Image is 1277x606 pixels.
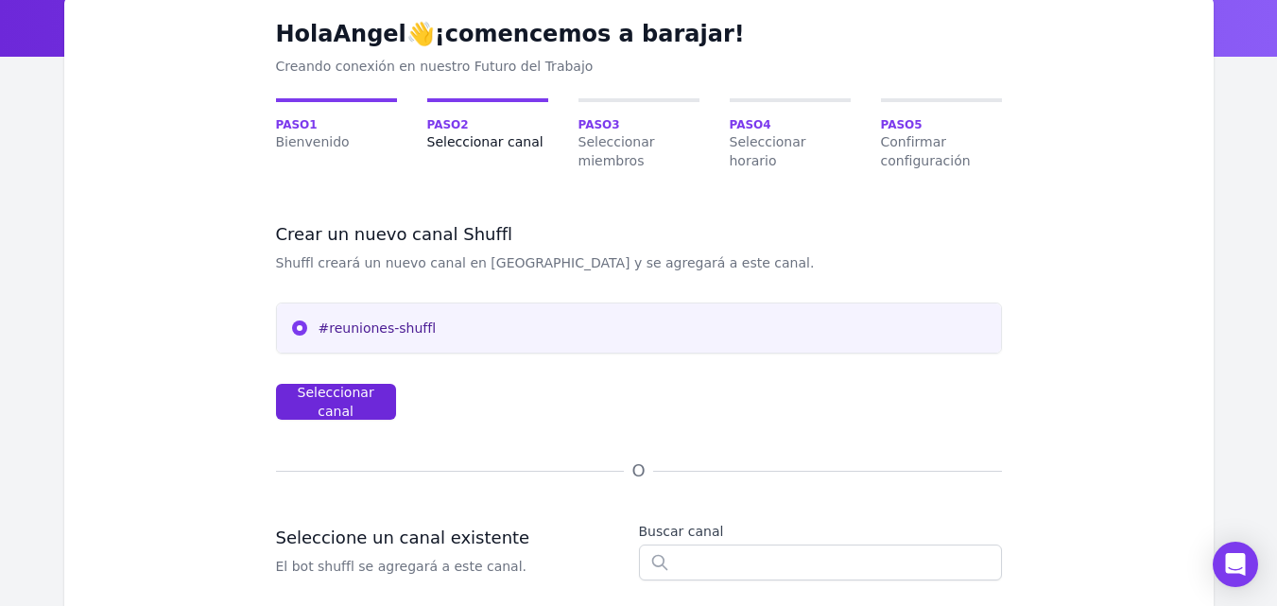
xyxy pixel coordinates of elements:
font: Hola [276,21,334,47]
font: 1 [309,118,317,131]
font: Bienvenido [276,134,350,149]
font: Paso [881,118,915,131]
font: El bot shuffl se agregará a este canal. [276,559,527,574]
a: Paso2Seleccionar canal [427,98,548,151]
div: Abrir Intercom Messenger [1213,542,1258,587]
font: Angel [334,21,406,47]
font: 5 [914,118,922,131]
span: emoji wave [406,21,435,47]
button: Seleccionar canal [276,384,396,420]
font: Seleccionar horario [730,134,806,168]
font: ¡comencemos a barajar! [435,21,745,47]
font: 3 [612,118,619,131]
font: Paso [276,118,310,131]
font: Seleccionar miembros [578,134,655,168]
font: Crear un nuevo canal Shuffl [276,224,513,244]
font: O [631,460,645,480]
nav: Incorporación [276,98,1002,170]
font: 2 [460,118,468,131]
font: Seleccionar canal [298,385,374,419]
font: Paso [427,118,461,131]
font: Creando conexión en nuestro Futuro del Trabajo [276,59,594,74]
font: Confirmar configuración [881,134,971,168]
font: Buscar canal [639,524,724,539]
font: 👋 [406,21,435,47]
font: 4 [763,118,770,131]
font: #reuniones-shuffl [319,320,437,336]
font: Shuffl creará un nuevo canal en [GEOGRAPHIC_DATA] y se agregará a este canal. [276,255,815,270]
font: Paso [578,118,613,131]
font: Seleccione un canal existente [276,528,530,547]
font: Seleccionar canal [427,134,544,149]
font: Paso [730,118,764,131]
